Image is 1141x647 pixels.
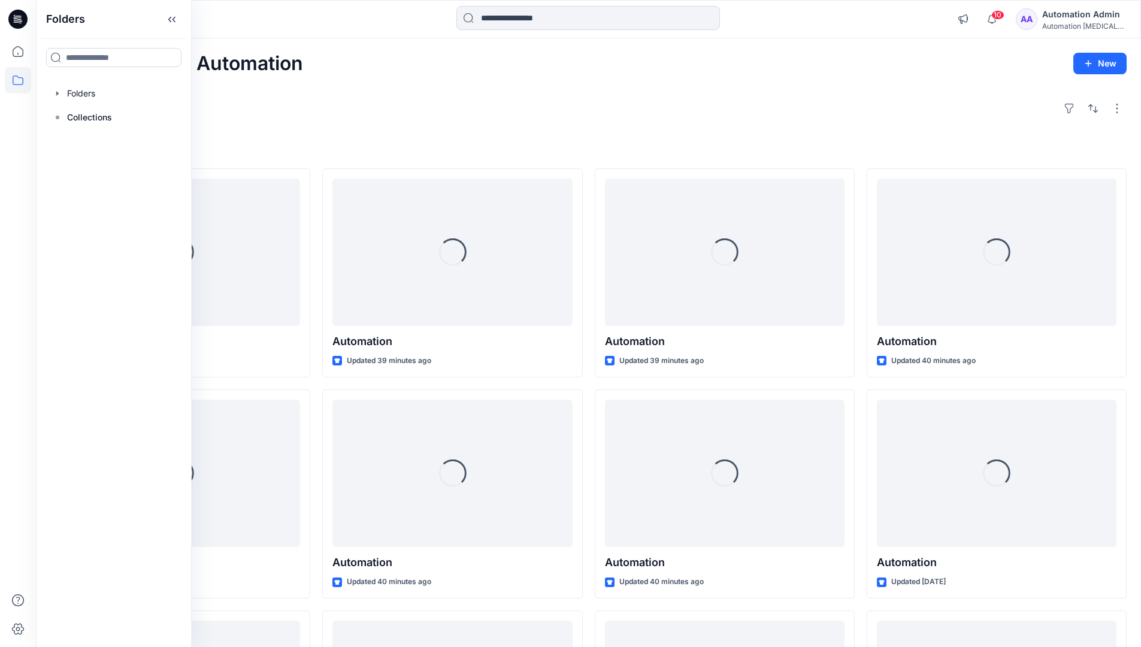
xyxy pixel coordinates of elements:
[877,554,1116,571] p: Automation
[347,355,431,367] p: Updated 39 minutes ago
[332,554,572,571] p: Automation
[1073,53,1127,74] button: New
[67,110,112,125] p: Collections
[332,333,572,350] p: Automation
[619,355,704,367] p: Updated 39 minutes ago
[891,576,946,588] p: Updated [DATE]
[605,333,845,350] p: Automation
[891,355,976,367] p: Updated 40 minutes ago
[877,333,1116,350] p: Automation
[1016,8,1037,30] div: AA
[50,142,1127,156] h4: Styles
[991,10,1004,20] span: 10
[605,554,845,571] p: Automation
[1042,22,1126,31] div: Automation [MEDICAL_DATA]...
[619,576,704,588] p: Updated 40 minutes ago
[1042,7,1126,22] div: Automation Admin
[347,576,431,588] p: Updated 40 minutes ago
